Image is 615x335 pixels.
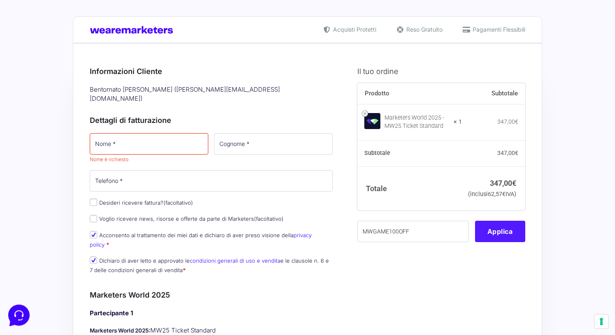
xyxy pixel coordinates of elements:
[19,120,135,128] input: Cerca un articolo...
[13,33,70,39] span: Le tue conversazioni
[90,289,333,300] h3: Marketers World 2025
[107,259,158,278] button: Aiuto
[90,115,333,126] h3: Dettagli di fatturazione
[357,221,469,242] input: Coupon
[90,133,208,155] input: Nome *
[40,46,56,62] img: dark
[471,25,525,34] span: Pagamenti Flessibili
[90,215,97,222] input: Voglio ricevere news, risorse e offerte da parte di Marketers(facoltativo)
[384,114,449,130] div: Marketers World 2025 - MW25 Ticket Standard
[13,102,64,109] span: Trova una risposta
[13,46,30,62] img: dark
[254,215,284,222] span: (facoltativo)
[57,259,108,278] button: Messaggi
[90,327,150,334] strong: Marketers World 2025:
[90,199,193,206] label: Desideri ricevere fattura?
[127,271,139,278] p: Aiuto
[90,256,97,264] input: Dichiaro di aver letto e approvato lecondizioni generali di uso e venditae le clausole n. 6 e 7 d...
[54,74,121,81] span: Inizia una conversazione
[90,156,128,162] span: Nome è richiesto
[214,133,333,155] input: Cognome *
[163,199,193,206] span: (facoltativo)
[26,46,43,62] img: dark
[25,271,39,278] p: Home
[88,102,151,109] a: Apri Centro Assistenza
[90,257,329,273] label: Dichiaro di aver letto e approvato le e le clausole n. 6 e 7 delle condizioni generali di vendita
[7,259,57,278] button: Home
[71,271,93,278] p: Messaggi
[404,25,443,34] span: Reso Gratuito
[357,141,462,167] th: Subtotale
[357,166,462,210] th: Totale
[454,118,462,126] strong: × 1
[515,150,518,156] span: €
[502,191,506,198] span: €
[90,309,333,318] h4: Partecipante 1
[490,179,516,187] bdi: 347,00
[497,150,518,156] bdi: 347,00
[90,66,333,77] h3: Informazioni Cliente
[87,83,335,106] div: Bentornato [PERSON_NAME] ( [PERSON_NAME][EMAIL_ADDRESS][DOMAIN_NAME] )
[7,303,31,328] iframe: Customerly Messenger Launcher
[462,83,525,104] th: Subtotale
[468,191,516,198] small: (inclusi IVA)
[488,191,506,198] span: 62,57
[357,66,525,77] h3: Il tuo ordine
[497,118,518,125] bdi: 347,00
[13,69,151,85] button: Inizia una conversazione
[475,221,525,242] button: Applica
[90,215,284,222] label: Voglio ricevere news, risorse e offerte da parte di Marketers
[90,199,97,206] input: Desideri ricevere fattura?(facoltativo)
[190,257,280,264] a: condizioni generali di uso e vendita
[331,25,376,34] span: Acquisti Protetti
[357,83,462,104] th: Prodotto
[7,7,138,20] h2: Ciao da Marketers 👋
[512,179,516,187] span: €
[90,232,312,248] label: Acconsento al trattamento dei miei dati e dichiaro di aver preso visione della
[90,231,97,238] input: Acconsento al trattamento dei miei dati e dichiaro di aver preso visione dellaprivacy policy
[515,118,518,125] span: €
[364,113,380,129] img: Marketers World 2025 - MW25 Ticket Standard
[90,170,333,192] input: Telefono *
[594,314,608,328] button: Le tue preferenze relative al consenso per le tecnologie di tracciamento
